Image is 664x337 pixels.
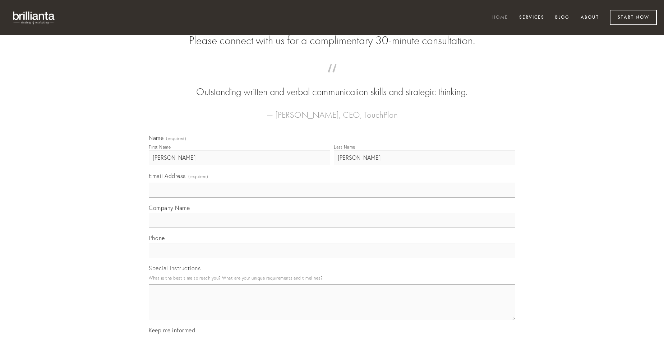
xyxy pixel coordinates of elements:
[149,134,163,141] span: Name
[149,204,190,211] span: Company Name
[160,71,504,99] blockquote: Outstanding written and verbal communication skills and strategic thinking.
[610,10,657,25] a: Start Now
[576,12,604,24] a: About
[149,144,171,150] div: First Name
[550,12,574,24] a: Blog
[149,273,515,283] p: What is the best time to reach you? What are your unique requirements and timelines?
[188,172,208,181] span: (required)
[160,99,504,122] figcaption: — [PERSON_NAME], CEO, TouchPlan
[149,172,186,179] span: Email Address
[515,12,549,24] a: Services
[334,144,355,150] div: Last Name
[149,34,515,47] h2: Please connect with us for a complimentary 30-minute consultation.
[160,71,504,85] span: “
[166,136,186,141] span: (required)
[149,234,165,242] span: Phone
[7,7,61,28] img: brillianta - research, strategy, marketing
[488,12,513,24] a: Home
[149,327,195,334] span: Keep me informed
[149,265,200,272] span: Special Instructions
